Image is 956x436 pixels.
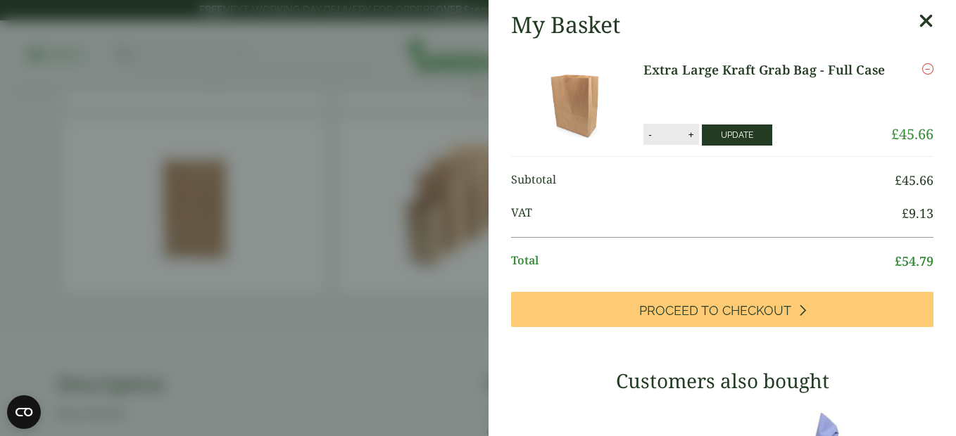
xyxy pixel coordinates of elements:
bdi: 54.79 [895,252,933,269]
button: Update [702,124,772,146]
h2: My Basket [511,11,620,38]
span: £ [895,172,902,188]
a: Proceed to Checkout [511,292,933,327]
span: Proceed to Checkout [639,303,791,319]
bdi: 9.13 [902,205,933,222]
span: Subtotal [511,171,895,190]
bdi: 45.66 [891,124,933,143]
a: Extra Large Kraft Grab Bag - Full Case [643,60,888,79]
h3: Customers also bought [511,369,933,393]
button: Open CMP widget [7,395,41,429]
span: £ [891,124,899,143]
span: £ [902,205,909,222]
a: Remove this item [922,60,933,77]
span: VAT [511,204,902,223]
button: + [684,129,698,141]
span: £ [895,252,902,269]
button: - [644,129,655,141]
span: Total [511,252,895,271]
bdi: 45.66 [895,172,933,188]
